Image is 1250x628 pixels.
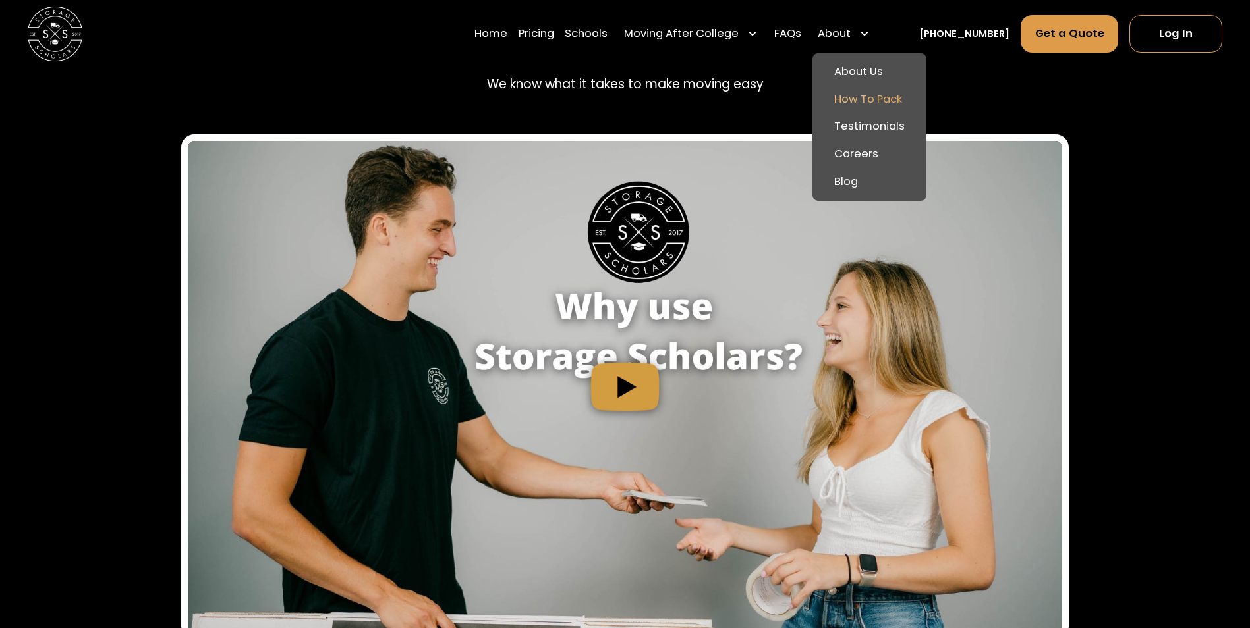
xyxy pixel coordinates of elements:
[818,114,921,142] a: Testimonials
[812,15,876,53] div: About
[474,15,507,53] a: Home
[28,7,82,61] img: Storage Scholars main logo
[519,15,554,53] a: Pricing
[818,59,921,86] a: About Us
[565,15,608,53] a: Schools
[619,15,764,53] div: Moving After College
[818,169,921,196] a: Blog
[812,53,927,201] nav: About
[624,26,739,43] div: Moving After College
[774,15,801,53] a: FAQs
[818,141,921,169] a: Careers
[818,26,851,43] div: About
[818,86,921,114] a: How To Pack
[1129,16,1222,53] a: Log In
[1021,16,1119,53] a: Get a Quote
[919,27,1009,41] a: [PHONE_NUMBER]
[487,75,764,93] p: We know what it takes to make moving easy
